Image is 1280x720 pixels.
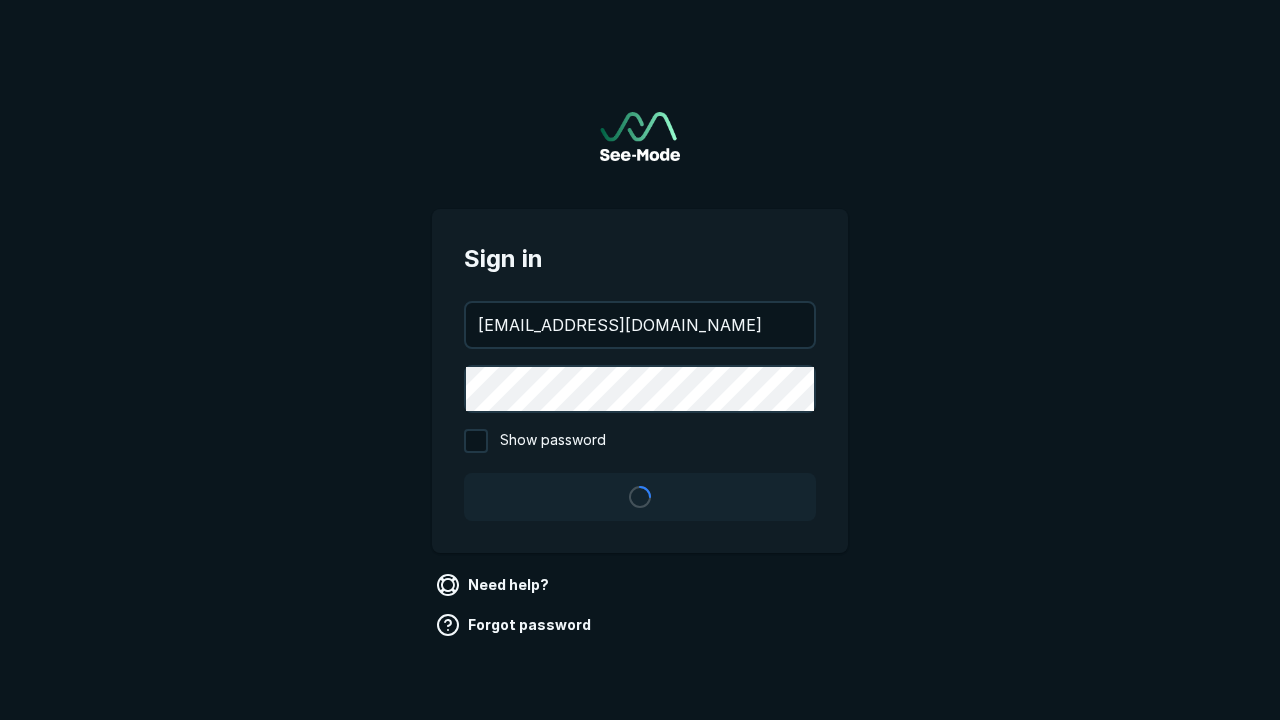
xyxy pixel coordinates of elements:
span: Show password [500,429,606,453]
span: Sign in [464,241,816,277]
img: See-Mode Logo [600,112,680,161]
input: your@email.com [466,303,814,347]
a: Need help? [432,569,557,601]
a: Forgot password [432,609,599,641]
a: Go to sign in [600,112,680,161]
